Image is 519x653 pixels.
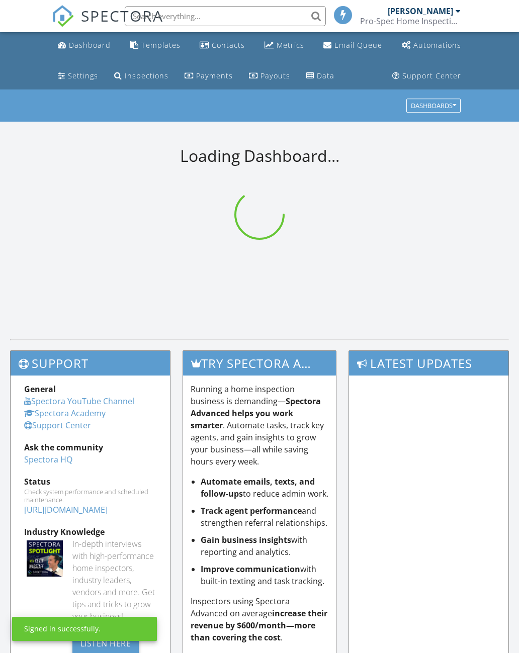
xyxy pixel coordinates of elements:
[402,71,461,80] div: Support Center
[388,6,453,16] div: [PERSON_NAME]
[261,36,308,55] a: Metrics
[406,99,461,113] button: Dashboards
[201,534,329,558] li: with reporting and analytics.
[277,40,304,50] div: Metrics
[126,36,185,55] a: Templates
[201,564,300,575] strong: Improve communication
[201,534,291,545] strong: Gain business insights
[191,396,321,431] strong: Spectora Advanced helps you work smarter
[413,40,461,50] div: Automations
[110,67,172,85] a: Inspections
[261,71,290,80] div: Payouts
[181,67,237,85] a: Payments
[196,36,249,55] a: Contacts
[201,476,329,500] li: to reduce admin work.
[24,624,101,634] div: Signed in successfully.
[191,595,329,643] p: Inspectors using Spectora Advanced on average .
[398,36,465,55] a: Automations (Basic)
[24,441,156,453] div: Ask the community
[24,384,56,395] strong: General
[183,351,336,376] h3: Try spectora advanced [DATE]
[191,383,329,468] p: Running a home inspection business is demanding— . Automate tasks, track key agents, and gain ins...
[11,351,170,376] h3: Support
[54,67,102,85] a: Settings
[360,16,461,26] div: Pro-Spec Home Inspection Services
[349,351,508,376] h3: Latest Updates
[24,504,108,515] a: [URL][DOMAIN_NAME]
[24,396,134,407] a: Spectora YouTube Channel
[201,505,329,529] li: and strengthen referral relationships.
[24,476,156,488] div: Status
[24,420,91,431] a: Support Center
[27,540,63,577] img: Spectoraspolightmain
[388,67,465,85] a: Support Center
[141,40,181,50] div: Templates
[212,40,245,50] div: Contacts
[319,36,386,55] a: Email Queue
[125,71,168,80] div: Inspections
[24,454,72,465] a: Spectora HQ
[68,71,98,80] div: Settings
[24,526,156,538] div: Industry Knowledge
[245,67,294,85] a: Payouts
[196,71,233,80] div: Payments
[24,408,106,419] a: Spectora Academy
[317,71,334,80] div: Data
[52,5,74,27] img: The Best Home Inspection Software - Spectora
[72,538,156,622] div: In-depth interviews with high-performance home inspectors, industry leaders, vendors and more. Ge...
[52,14,163,35] a: SPECTORA
[334,40,382,50] div: Email Queue
[411,103,456,110] div: Dashboards
[54,36,115,55] a: Dashboard
[191,608,327,643] strong: increase their revenue by $600/month—more than covering the cost
[24,488,156,504] div: Check system performance and scheduled maintenance.
[125,6,326,26] input: Search everything...
[201,505,302,516] strong: Track agent performance
[69,40,111,50] div: Dashboard
[201,563,329,587] li: with built-in texting and task tracking.
[81,5,163,26] span: SPECTORA
[201,476,315,499] strong: Automate emails, texts, and follow-ups
[302,67,338,85] a: Data
[72,637,139,648] a: Listen Here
